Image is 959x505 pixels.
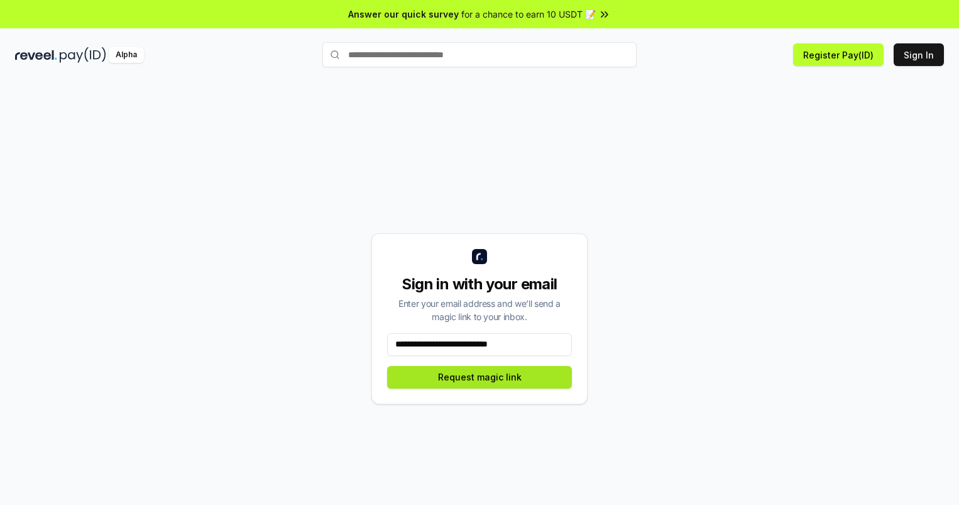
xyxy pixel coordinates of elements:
div: Alpha [109,47,144,63]
img: pay_id [60,47,106,63]
img: logo_small [472,249,487,264]
div: Sign in with your email [387,274,572,294]
button: Register Pay(ID) [793,43,884,66]
button: Request magic link [387,366,572,389]
button: Sign In [894,43,944,66]
div: Enter your email address and we’ll send a magic link to your inbox. [387,297,572,323]
img: reveel_dark [15,47,57,63]
span: Answer our quick survey [348,8,459,21]
span: for a chance to earn 10 USDT 📝 [461,8,596,21]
